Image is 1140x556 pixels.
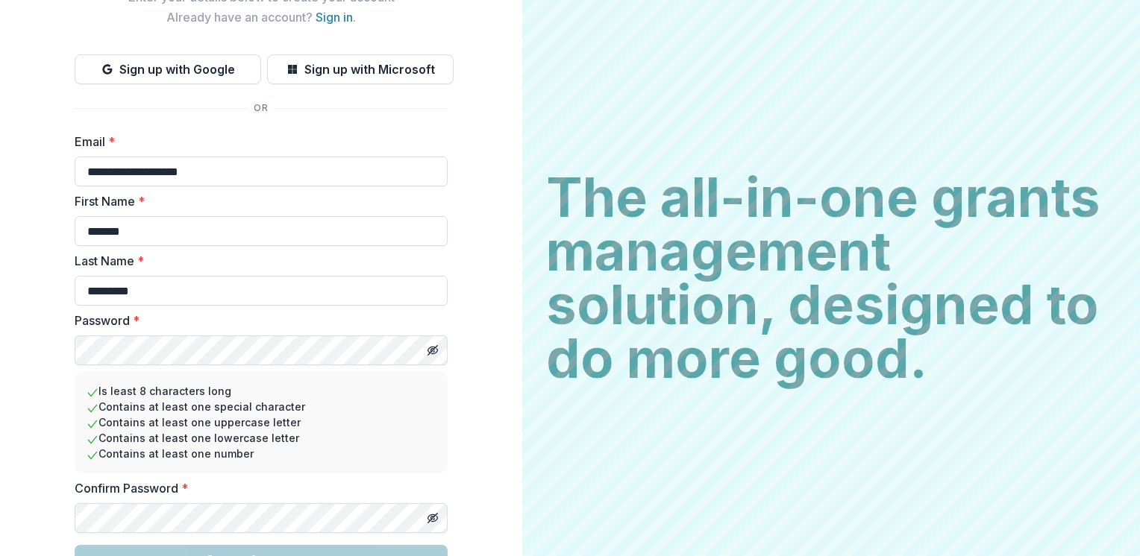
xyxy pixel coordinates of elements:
[75,133,439,151] label: Email
[87,430,436,446] li: Contains at least one lowercase letter
[87,383,436,399] li: Is least 8 characters long
[75,252,439,270] label: Last Name
[421,506,445,530] button: Toggle password visibility
[421,338,445,362] button: Toggle password visibility
[75,479,439,497] label: Confirm Password
[87,414,436,430] li: Contains at least one uppercase letter
[75,54,261,84] button: Sign up with Google
[87,446,436,461] li: Contains at least one number
[75,10,448,25] h2: Already have an account? .
[267,54,454,84] button: Sign up with Microsoft
[87,399,436,414] li: Contains at least one special character
[316,10,353,25] a: Sign in
[75,312,439,329] label: Password
[75,192,439,210] label: First Name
